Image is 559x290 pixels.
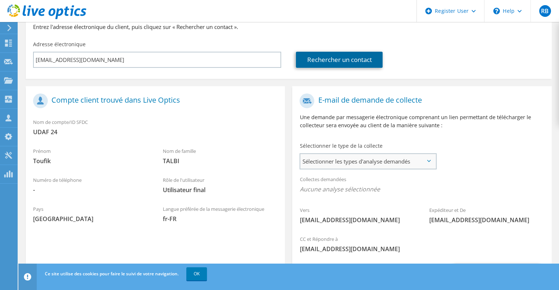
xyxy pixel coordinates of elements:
div: Vers [292,202,422,228]
a: OK [186,267,207,280]
div: CC et Répondre à [292,231,551,257]
div: Pays [26,201,155,227]
span: - [33,186,148,194]
div: Nom de compte/ID SFDC [26,114,285,140]
span: [EMAIL_ADDRESS][DOMAIN_NAME] [429,216,544,224]
span: [EMAIL_ADDRESS][DOMAIN_NAME] [300,245,544,253]
div: Numéro de téléphone [26,172,155,198]
svg: \n [493,8,500,14]
div: Langue préférée de la messagerie électronique [155,201,285,227]
h1: Compte client trouvé dans Live Optics [33,93,274,108]
span: UDAF 24 [33,128,277,136]
div: Rôle de l'utilisateur [155,172,285,198]
label: Adresse électronique [33,41,86,48]
span: [EMAIL_ADDRESS][DOMAIN_NAME] [300,216,415,224]
span: Toufik [33,157,148,165]
span: RB [539,5,551,17]
span: fr-FR [163,215,278,223]
span: Sélectionner les types d'analyse demandés [300,154,436,169]
span: [GEOGRAPHIC_DATA] [33,215,148,223]
span: Utilisateur final [163,186,278,194]
span: Ce site utilise des cookies pour faire le suivi de votre navigation. [45,271,179,277]
span: TALBI [163,157,278,165]
p: Une demande par messagerie électronique comprenant un lien permettant de télécharger le collecteu... [300,113,544,129]
div: Expéditeur et De [422,202,552,228]
div: Nom de famille [155,143,285,169]
h1: E-mail de demande de collecte [300,93,540,108]
div: Collectes demandées [292,172,551,199]
div: Prénom [26,143,155,169]
a: Rechercher un contact [296,52,383,68]
span: Aucune analyse sélectionnée [300,185,544,193]
h3: Entrez l'adresse électronique du client, puis cliquez sur « Rechercher un contact ». [33,23,544,31]
label: Sélectionner le type de la collecte [300,142,382,150]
